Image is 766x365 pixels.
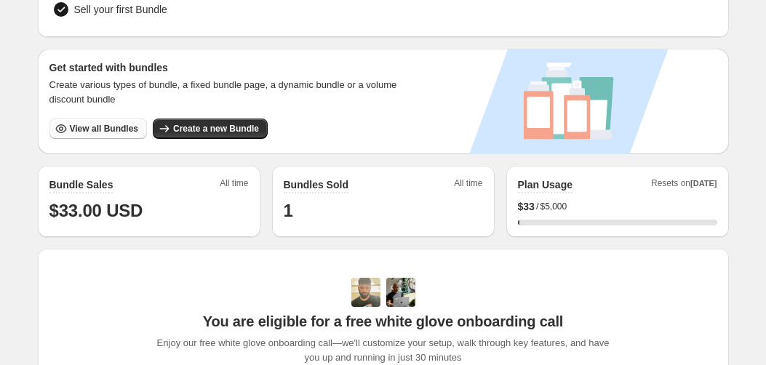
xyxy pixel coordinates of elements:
[386,278,415,307] img: Prakhar
[149,336,617,365] span: Enjoy our free white glove onboarding call—we'll customize your setup, walk through key features,...
[518,199,535,214] span: $ 33
[49,78,411,107] span: Create various types of bundle, a fixed bundle page, a dynamic bundle or a volume discount bundle
[49,60,411,75] h3: Get started with bundles
[284,199,483,222] h1: 1
[518,199,717,214] div: /
[284,177,348,192] h2: Bundles Sold
[153,119,268,139] button: Create a new Bundle
[454,177,482,193] span: All time
[518,177,572,192] h2: Plan Usage
[203,313,563,330] span: You are eligible for a free white glove onboarding call
[220,177,248,193] span: All time
[70,123,138,135] span: View all Bundles
[540,201,567,212] span: $5,000
[49,119,147,139] button: View all Bundles
[651,177,717,193] span: Resets on
[49,199,249,222] h1: $33.00 USD
[74,2,167,17] span: Sell your first Bundle
[690,179,717,188] span: [DATE]
[351,278,380,307] img: Adi
[49,177,113,192] h2: Bundle Sales
[173,123,259,135] span: Create a new Bundle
